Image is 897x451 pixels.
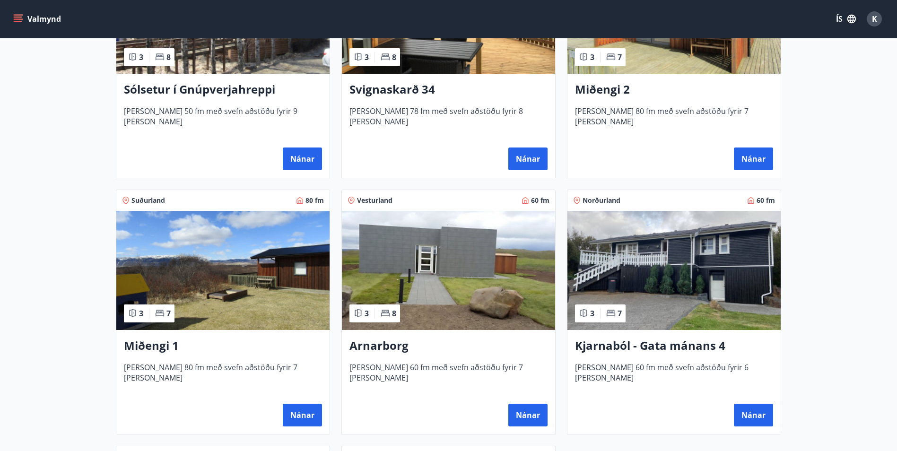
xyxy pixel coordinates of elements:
img: Paella dish [567,211,781,330]
span: 3 [139,308,143,319]
button: Nánar [508,404,548,426]
span: 60 fm [531,196,549,205]
span: [PERSON_NAME] 60 fm með svefn aðstöðu fyrir 6 [PERSON_NAME] [575,362,773,393]
span: Suðurland [131,196,165,205]
span: 3 [365,52,369,62]
span: 7 [618,308,622,319]
button: Nánar [283,404,322,426]
button: Nánar [508,147,548,170]
button: Nánar [734,404,773,426]
button: Nánar [283,147,322,170]
button: ÍS [831,10,861,27]
img: Paella dish [116,211,330,330]
span: 60 fm [757,196,775,205]
h3: Arnarborg [349,338,548,355]
button: K [863,8,886,30]
span: 8 [392,52,396,62]
span: 80 fm [305,196,324,205]
span: 3 [139,52,143,62]
span: [PERSON_NAME] 60 fm með svefn aðstöðu fyrir 7 [PERSON_NAME] [349,362,548,393]
span: 8 [392,308,396,319]
span: 8 [166,52,171,62]
span: [PERSON_NAME] 50 fm með svefn aðstöðu fyrir 9 [PERSON_NAME] [124,106,322,137]
span: 3 [590,308,594,319]
h3: Miðengi 2 [575,81,773,98]
span: [PERSON_NAME] 80 fm með svefn aðstöðu fyrir 7 [PERSON_NAME] [124,362,322,393]
h3: Miðengi 1 [124,338,322,355]
button: menu [11,10,65,27]
span: [PERSON_NAME] 80 fm með svefn aðstöðu fyrir 7 [PERSON_NAME] [575,106,773,137]
span: 3 [365,308,369,319]
img: Paella dish [342,211,555,330]
span: 7 [166,308,171,319]
span: 3 [590,52,594,62]
span: 7 [618,52,622,62]
h3: Sólsetur í Gnúpverjahreppi [124,81,322,98]
span: Vesturland [357,196,392,205]
h3: Kjarnaból - Gata mánans 4 [575,338,773,355]
span: K [872,14,877,24]
h3: Svignaskarð 34 [349,81,548,98]
button: Nánar [734,147,773,170]
span: [PERSON_NAME] 78 fm með svefn aðstöðu fyrir 8 [PERSON_NAME] [349,106,548,137]
span: Norðurland [583,196,620,205]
